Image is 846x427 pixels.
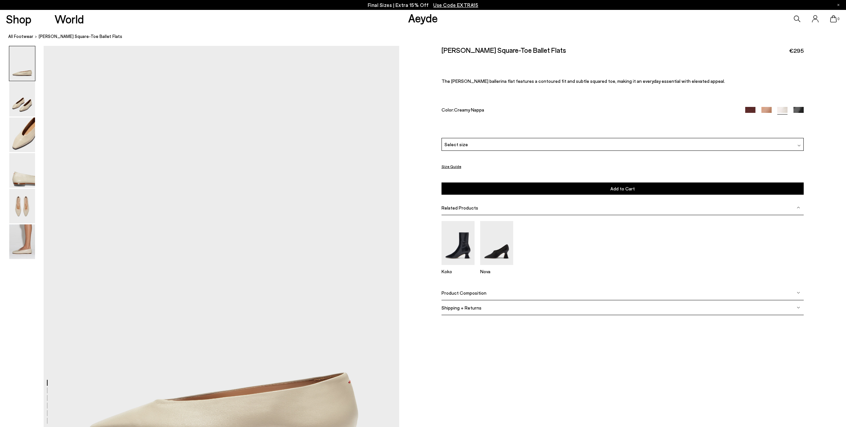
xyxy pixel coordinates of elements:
[797,206,800,209] img: svg%3E
[797,291,800,294] img: svg%3E
[442,305,481,311] span: Shipping + Returns
[444,141,468,148] span: Select size
[797,144,801,147] img: svg%3E
[9,153,35,188] img: Betty Square-Toe Ballet Flats - Image 4
[55,13,84,25] a: World
[39,33,122,40] span: [PERSON_NAME] Square-Toe Ballet Flats
[830,15,837,22] a: 0
[6,13,31,25] a: Shop
[442,221,475,265] img: Koko Regal Heel Boots
[480,221,513,265] img: Nova Regal Pumps
[480,260,513,274] a: Nova Regal Pumps Nova
[442,205,478,211] span: Related Products
[8,28,846,46] nav: breadcrumb
[442,260,475,274] a: Koko Regal Heel Boots Koko
[408,11,438,25] a: Aeyde
[9,46,35,81] img: Betty Square-Toe Ballet Flats - Image 1
[9,189,35,223] img: Betty Square-Toe Ballet Flats - Image 5
[442,46,566,54] h2: [PERSON_NAME] Square-Toe Ballet Flats
[368,1,479,9] p: Final Sizes | Extra 15% Off
[789,47,804,55] span: €295
[9,224,35,259] img: Betty Square-Toe Ballet Flats - Image 6
[442,269,475,274] p: Koko
[8,33,33,40] a: All Footwear
[433,2,478,8] span: Navigate to /collections/ss25-final-sizes
[442,162,461,171] button: Size Guide
[442,182,804,195] button: Add to Cart
[9,82,35,116] img: Betty Square-Toe Ballet Flats - Image 2
[442,290,486,296] span: Product Composition
[442,107,734,115] div: Color:
[454,107,484,113] span: Creamy Nappa
[797,306,800,309] img: svg%3E
[9,117,35,152] img: Betty Square-Toe Ballet Flats - Image 3
[480,269,513,274] p: Nova
[442,78,725,84] span: The [PERSON_NAME] ballerina flat features a contoured fit and subtle squared toe, making it an ev...
[837,17,840,21] span: 0
[610,186,635,191] span: Add to Cart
